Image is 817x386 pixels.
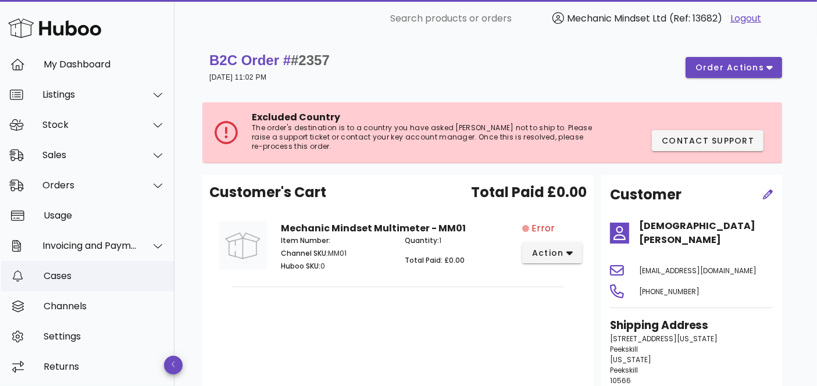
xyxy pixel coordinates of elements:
span: order actions [695,62,765,74]
span: Excluded Country [252,110,340,124]
span: [EMAIL_ADDRESS][DOMAIN_NAME] [639,266,757,276]
span: [STREET_ADDRESS][US_STATE] [610,334,718,344]
div: Stock [42,119,137,130]
p: The order's destination is to a country you have asked [PERSON_NAME] not to ship to. Please raise... [252,123,595,151]
span: Peekskill [610,344,638,354]
span: Total Paid £0.00 [471,182,587,203]
span: 10566 [610,376,631,385]
button: action [522,242,582,263]
div: Returns [44,361,165,372]
span: Mechanic Mindset Ltd [567,12,666,25]
span: #2357 [291,52,330,68]
div: Settings [44,331,165,342]
p: 0 [281,261,391,271]
div: Cases [44,270,165,281]
button: Contact Support [652,130,764,151]
p: MM01 [281,248,391,259]
span: Quantity: [405,235,439,245]
span: Huboo SKU: [281,261,320,271]
span: Peekskill [610,365,638,375]
span: (Ref: 13682) [669,12,722,25]
div: My Dashboard [44,59,165,70]
img: Huboo Logo [8,16,101,41]
span: [US_STATE] [610,355,651,364]
img: Product Image [219,221,267,270]
strong: B2C Order # [209,52,330,68]
div: Sales [42,149,137,160]
a: Logout [730,12,761,26]
span: Customer's Cart [209,182,326,203]
span: Error [531,221,555,235]
strong: Mechanic Mindset Multimeter - MM01 [281,221,466,235]
span: Contact Support [661,135,754,147]
button: order actions [686,57,782,78]
p: 1 [405,235,515,246]
h3: Shipping Address [610,317,773,334]
span: [PHONE_NUMBER] [639,287,700,296]
div: Listings [42,89,137,100]
div: Channels [44,301,165,312]
span: Channel SKU: [281,248,328,258]
div: Invoicing and Payments [42,240,137,251]
span: Item Number: [281,235,330,245]
span: Total Paid: £0.00 [405,255,465,265]
h2: Customer [610,184,682,205]
span: action [531,247,564,259]
div: Usage [44,210,165,221]
h4: [DEMOGRAPHIC_DATA][PERSON_NAME] [639,219,773,247]
small: [DATE] 11:02 PM [209,73,266,81]
div: Orders [42,180,137,191]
